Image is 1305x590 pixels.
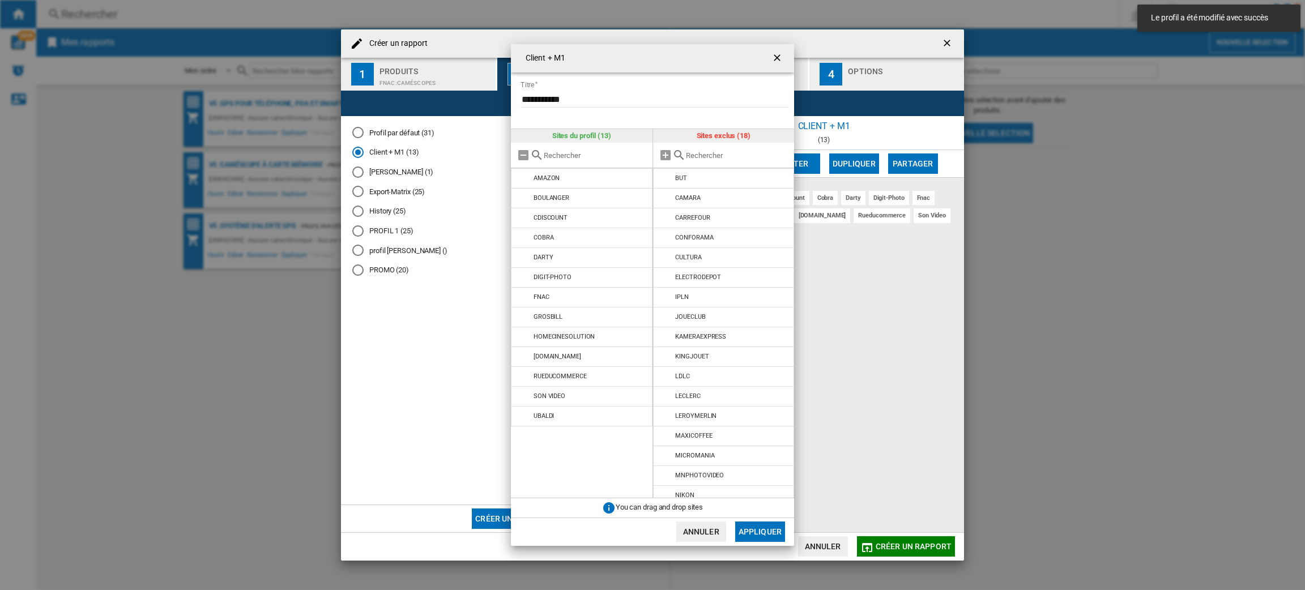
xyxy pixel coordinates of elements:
[675,373,690,380] div: LDLC
[534,273,572,281] div: DIGIT-PHOTO
[520,53,565,64] h4: Client + M1
[534,373,587,380] div: RUEDUCOMMERCE
[675,293,689,301] div: IPLN
[659,148,672,162] md-icon: Tout ajouter
[534,234,554,241] div: COBRA
[511,129,652,143] div: Sites du profil (13)
[675,194,700,202] div: CAMARA
[771,52,785,66] ng-md-icon: getI18NText('BUTTONS.CLOSE_DIALOG')
[534,194,569,202] div: BOULANGER
[675,174,687,182] div: BUT
[675,214,710,221] div: CARREFOUR
[676,521,726,542] button: Annuler
[534,174,560,182] div: AMAZON
[534,313,562,320] div: GROSBILL
[735,521,785,542] button: Appliquer
[1148,12,1290,24] span: Le profil a été modifié avec succès
[675,254,701,261] div: CULTURA
[534,293,549,301] div: FNAC
[534,353,581,360] div: [DOMAIN_NAME]
[675,392,700,400] div: LECLERC
[534,214,568,221] div: CDISCOUNT
[675,313,705,320] div: JOUECLUB
[675,432,712,439] div: MAXICOFFEE
[653,129,795,143] div: Sites exclus (18)
[686,151,789,160] input: Rechercher
[675,333,726,340] div: KAMERAEXPRESS
[511,44,794,546] md-dialog: {{::title}} {{::getI18NText('BUTTONS.CANCEL')}} ...
[534,392,565,400] div: SON VIDEO
[675,491,694,499] div: NIKON
[675,353,709,360] div: KINGJOUET
[675,452,714,459] div: MICROMANIA
[767,47,790,70] button: getI18NText('BUTTONS.CLOSE_DIALOG')
[534,412,554,420] div: UBALDI
[675,472,724,479] div: MNPHOTOVIDEO
[534,254,553,261] div: DARTY
[517,148,530,162] md-icon: Tout retirer
[675,234,713,241] div: CONFORAMA
[544,151,647,160] input: Rechercher
[675,412,717,420] div: LEROYMERLIN
[616,503,703,511] span: You can drag and drop sites
[534,333,595,340] div: HOMECINESOLUTION
[675,273,721,281] div: ELECTRODEPOT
